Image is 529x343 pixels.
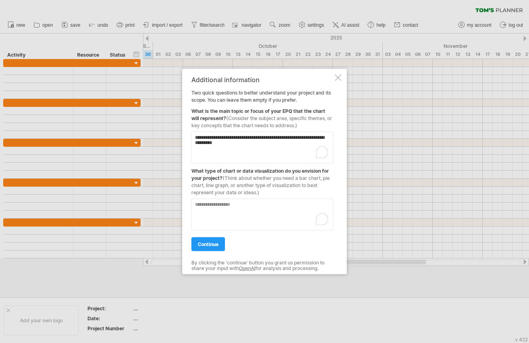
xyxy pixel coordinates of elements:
[191,175,330,195] span: (Think about whether you need a bar chart, pie chart, line graph, or another type of visualizatio...
[239,265,255,271] a: OpenAI
[191,115,332,128] span: (Consider the subject area, specific themes, or key concepts that the chart needs to address.)
[191,260,333,272] div: By clicking the 'continue' button you grant us permission to share your input with for analysis a...
[191,104,333,129] div: What is the main topic or focus of your EPQ that the chart will represent?
[191,199,333,231] textarea: To enrich screen reader interactions, please activate Accessibility in Grammarly extension settings
[191,132,333,164] textarea: To enrich screen reader interactions, please activate Accessibility in Grammarly extension settings
[198,241,219,247] span: continue
[191,76,333,83] div: Additional information
[191,237,225,251] a: continue
[191,164,333,196] div: What type of chart or data visualization do you envision for your project?
[191,76,333,267] div: Two quick questions to better understand your project and its scope. You can leave them empty if ...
